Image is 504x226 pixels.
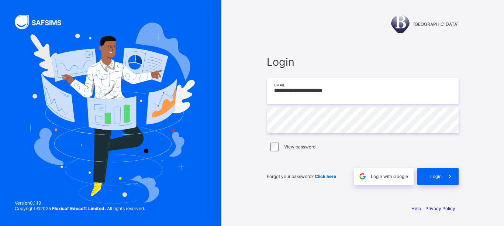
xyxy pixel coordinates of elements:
[413,21,459,27] span: [GEOGRAPHIC_DATA]
[267,55,459,68] span: Login
[267,174,336,179] span: Forgot your password?
[358,172,367,181] img: google.396cfc9801f0270233282035f929180a.svg
[15,206,145,211] span: Copyright © 2025 All rights reserved.
[425,206,455,211] a: Privacy Policy
[284,144,315,150] label: View password
[15,15,70,29] img: SAFSIMS Logo
[15,200,145,206] span: Version 0.1.19
[430,174,442,179] span: Login
[315,174,336,179] a: Click here
[52,206,106,211] strong: Flexisaf Edusoft Limited.
[371,174,408,179] span: Login with Google
[411,206,421,211] a: Help
[27,23,194,203] img: Hero Image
